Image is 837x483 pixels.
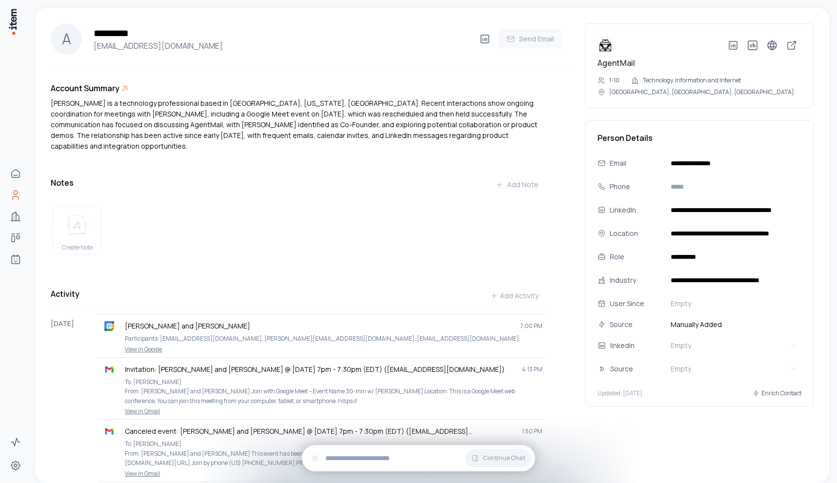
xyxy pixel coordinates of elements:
p: Updated: [DATE] [598,389,642,397]
img: gmail logo [104,365,114,374]
span: Create Note [62,244,93,251]
div: Continue Chat [302,445,535,471]
span: 1:50 PM [522,427,542,435]
a: Activity [6,432,25,452]
a: View in Gmail [101,470,542,478]
p: [PERSON_NAME] and [PERSON_NAME] [125,321,513,331]
img: create note [65,214,89,236]
p: [GEOGRAPHIC_DATA], [GEOGRAPHIC_DATA], [GEOGRAPHIC_DATA] [609,88,794,96]
p: Canceled event: [PERSON_NAME] and [PERSON_NAME] @ [DATE] 7pm - 7:30pm (EDT) ([EMAIL_ADDRESS][DOMA... [125,426,514,436]
div: A [51,23,82,55]
img: AgentMail [598,38,613,53]
div: Location [610,228,663,239]
a: AgentMail [598,58,635,68]
h3: Notes [51,177,74,189]
a: Agents [6,250,25,269]
a: People [6,185,25,205]
button: Add Note [488,175,546,194]
div: LinkedIn [610,205,663,215]
span: 7:00 PM [520,322,542,330]
h4: [EMAIL_ADDRESS][DOMAIN_NAME] [90,40,475,52]
button: Empty [667,296,801,311]
a: Home [6,164,25,183]
p: Technology, Information and Internet [643,77,741,84]
a: Deals [6,228,25,248]
p: Participants: [EMAIL_ADDRESS][DOMAIN_NAME], [PERSON_NAME][EMAIL_ADDRESS][DOMAIN_NAME], [EMAIL_ADD... [125,334,542,344]
span: Manually Added [667,319,801,330]
div: Industry [610,275,663,286]
h3: Activity [51,288,80,300]
a: Settings [6,456,25,475]
div: Phone [610,181,663,192]
button: Enrich Contact [753,385,801,402]
button: create noteCreate Note [53,206,101,255]
img: gcal logo [104,321,114,331]
img: Item Brain Logo [8,8,18,36]
button: Add Activity [482,286,546,306]
h3: Person Details [598,132,801,144]
img: gmail logo [104,426,114,436]
a: View in Google [101,346,542,353]
span: Continue Chat [483,454,525,462]
p: To: [PERSON_NAME] From: [PERSON_NAME] and [PERSON_NAME] Join with Google Meet – Event Name 30-min... [125,377,542,406]
h3: Account Summary [51,82,120,94]
div: Role [610,251,663,262]
div: Email [610,158,663,169]
a: Companies [6,207,25,226]
div: User Since [610,298,663,309]
a: View in Gmail [101,407,542,415]
p: Invitation: [PERSON_NAME] and [PERSON_NAME] @ [DATE] 7pm - 7:30pm (EDT) ([EMAIL_ADDRESS][DOMAIN_N... [125,365,514,374]
p: [PERSON_NAME] is a technology professional based in [GEOGRAPHIC_DATA], [US_STATE], [GEOGRAPHIC_DA... [51,98,546,152]
span: Empty [671,341,691,350]
div: Add Note [496,180,538,190]
p: 1-10 [609,77,619,84]
button: Continue Chat [465,449,531,467]
div: Source [610,319,663,330]
div: linkedin [610,340,673,351]
button: Empty [667,338,801,353]
span: 4:13 PM [522,366,542,373]
p: To: [PERSON_NAME] From: [PERSON_NAME] and [PERSON_NAME] This event has been canceled and removed ... [125,439,542,468]
div: Source [610,364,673,374]
span: Empty [671,299,691,309]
